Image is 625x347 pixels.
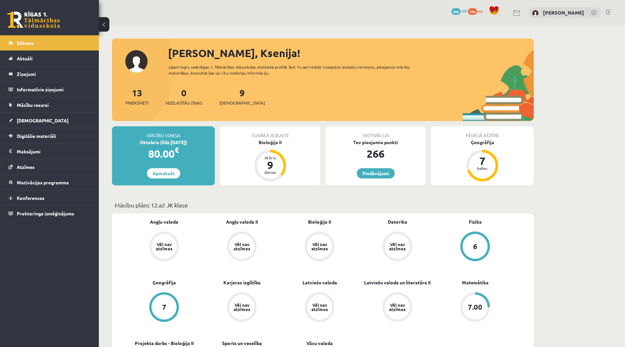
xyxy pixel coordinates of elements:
[7,12,60,28] a: Rīgas 1. Tālmācības vidusskola
[9,190,91,205] a: Konferences
[165,100,202,106] span: Neizlasītās ziņas
[451,8,467,14] a: 266 mP
[9,144,91,159] a: Maksājumi
[226,218,258,225] a: Angļu valoda II
[147,168,180,178] a: Apmaksāt
[125,292,203,323] a: 7
[135,340,194,347] a: Projekta darbs - Bioloģija II
[358,232,436,263] a: Vēl nav atzīmes
[220,139,320,146] div: Bioloģija II
[9,159,91,174] a: Atzīmes
[112,146,215,162] div: 80.00
[436,232,514,263] a: 6
[203,292,281,323] a: Vēl nav atzīmes
[169,64,422,76] div: Laipni lūgts savā Rīgas 1. Tālmācības vidusskolas skolnieka profilā. Šeit Tu vari redzēt tuvojošo...
[357,168,395,178] a: Piedāvājumi
[310,303,329,311] div: Vēl nav atzīmes
[17,82,91,97] legend: Informatīvie ziņojumi
[281,292,358,323] a: Vēl nav atzīmes
[388,303,407,311] div: Vēl nav atzīmes
[223,279,261,286] a: Karjeras izglītība
[326,139,426,146] div: Tev pieejamie punkti
[17,66,91,81] legend: Ziņojumi
[431,139,534,146] div: Ģeogrāfija
[468,303,482,311] div: 7.00
[431,126,534,139] div: Pēdējā atzīme
[9,128,91,143] a: Digitālie materiāli
[388,218,407,225] a: Datorika
[451,8,461,15] span: 266
[478,8,482,14] span: xp
[469,218,482,225] a: Fizika
[9,206,91,221] a: Proktoringa izmēģinājums
[302,279,337,286] a: Latviešu valoda
[543,9,584,16] a: [PERSON_NAME]
[364,279,431,286] a: Latviešu valoda un literatūra II
[9,175,91,190] a: Motivācijas programma
[436,292,514,323] a: 7.00
[468,8,486,14] a: 336 xp
[115,201,531,209] p: Mācību plāns 12.a2 JK klase
[308,218,331,225] a: Bioloģija II
[17,210,74,216] span: Proktoringa izmēģinājums
[260,160,280,170] div: 9
[462,279,489,286] a: Matemātika
[17,55,33,61] span: Aktuāli
[222,340,262,347] a: Sports un veselība
[17,195,44,201] span: Konferences
[165,87,202,106] a: 0Neizlasītās ziņas
[220,139,320,182] a: Bioloģija II Atlicis 9 dienas
[17,133,56,139] span: Digitālie materiāli
[233,303,251,311] div: Vēl nav atzīmes
[17,144,91,159] legend: Maksājumi
[126,100,148,106] span: Priekšmeti
[532,10,539,16] img: Ksenija Tereško
[17,179,69,185] span: Motivācijas programma
[126,87,148,106] a: 13Priekšmeti
[9,35,91,50] a: Sākums
[281,232,358,263] a: Vēl nav atzīmes
[17,164,35,170] span: Atzīmes
[17,40,34,46] span: Sākums
[326,126,426,139] div: Motivācija
[358,292,436,323] a: Vēl nav atzīmes
[153,279,176,286] a: Ģeogrāfija
[125,232,203,263] a: Vēl nav atzīmes
[431,139,534,182] a: Ģeogrāfija 7 balles
[9,97,91,112] a: Mācību resursi
[112,126,215,139] div: Mācību maksa
[112,139,215,146] div: Oktobris (līdz [DATE])
[220,126,320,139] div: Tuvākā ieskaite
[260,156,280,160] div: Atlicis
[9,51,91,66] a: Aktuāli
[219,100,265,106] span: [DEMOGRAPHIC_DATA]
[306,340,333,347] a: Vācu valoda
[473,243,477,250] div: 6
[168,45,534,61] div: [PERSON_NAME], Ksenija!
[203,232,281,263] a: Vēl nav atzīmes
[468,8,477,15] span: 336
[233,242,251,251] div: Vēl nav atzīmes
[17,102,49,108] span: Mācību resursi
[150,218,178,225] a: Angļu valoda
[175,145,179,155] span: €
[162,303,166,311] div: 7
[472,156,492,166] div: 7
[462,8,467,14] span: mP
[9,82,91,97] a: Informatīvie ziņojumi
[260,170,280,174] div: dienas
[388,242,407,251] div: Vēl nav atzīmes
[310,242,329,251] div: Vēl nav atzīmes
[9,66,91,81] a: Ziņojumi
[326,146,426,162] div: 266
[472,166,492,170] div: balles
[9,113,91,128] a: [DEMOGRAPHIC_DATA]
[219,87,265,106] a: 9[DEMOGRAPHIC_DATA]
[17,117,69,123] span: [DEMOGRAPHIC_DATA]
[155,242,173,251] div: Vēl nav atzīmes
